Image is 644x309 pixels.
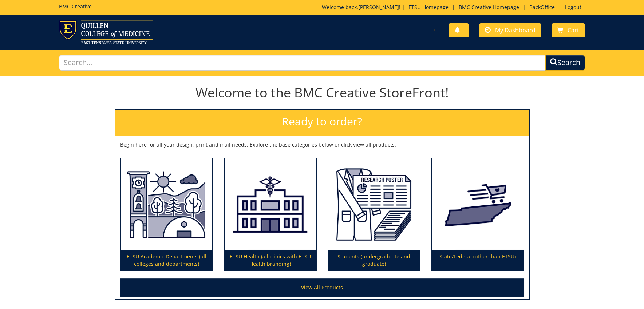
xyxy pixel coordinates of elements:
[432,158,524,250] img: State/Federal (other than ETSU)
[432,158,524,270] a: State/Federal (other than ETSU)
[561,4,585,11] a: Logout
[115,85,530,100] h1: Welcome to the BMC Creative StoreFront!
[120,141,524,148] p: Begin here for all your design, print and mail needs. Explore the base categories below or click ...
[328,250,420,270] p: Students (undergraduate and graduate)
[115,110,529,136] h2: Ready to order?
[479,23,541,37] a: My Dashboard
[552,23,585,37] a: Cart
[322,4,585,11] p: Welcome back, ! | | | |
[121,158,212,250] img: ETSU Academic Departments (all colleges and departments)
[121,250,212,270] p: ETSU Academic Departments (all colleges and departments)
[545,55,585,71] button: Search
[121,158,212,270] a: ETSU Academic Departments (all colleges and departments)
[59,4,92,9] h5: BMC Creative
[59,55,545,71] input: Search...
[432,250,524,270] p: State/Federal (other than ETSU)
[59,20,153,44] img: ETSU logo
[405,4,452,11] a: ETSU Homepage
[358,4,399,11] a: [PERSON_NAME]
[568,26,579,34] span: Cart
[225,250,316,270] p: ETSU Health (all clinics with ETSU Health branding)
[328,158,420,270] a: Students (undergraduate and graduate)
[328,158,420,250] img: Students (undergraduate and graduate)
[455,4,523,11] a: BMC Creative Homepage
[495,26,536,34] span: My Dashboard
[526,4,558,11] a: BackOffice
[225,158,316,250] img: ETSU Health (all clinics with ETSU Health branding)
[120,278,524,297] a: View All Products
[225,158,316,270] a: ETSU Health (all clinics with ETSU Health branding)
